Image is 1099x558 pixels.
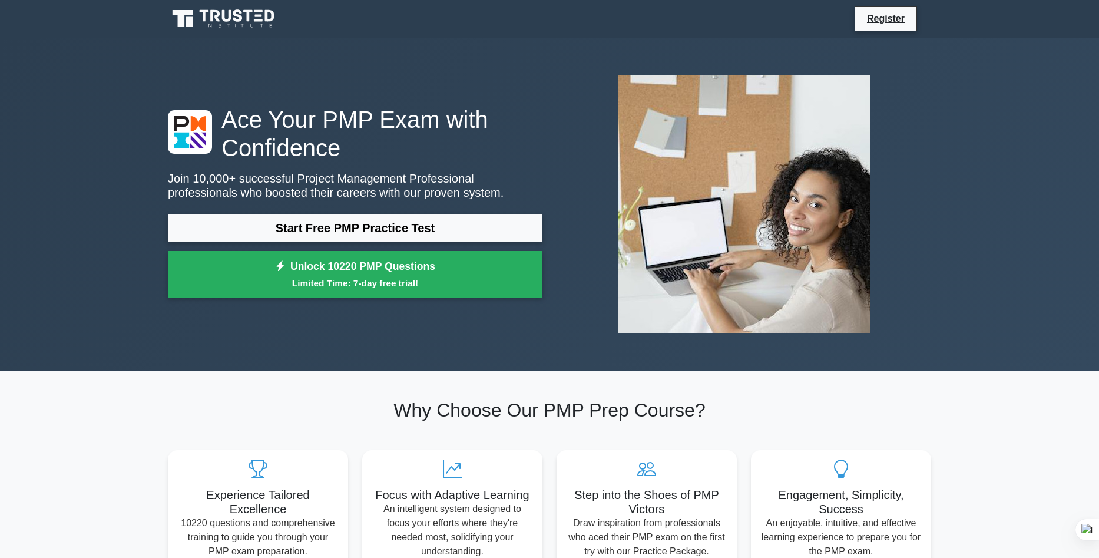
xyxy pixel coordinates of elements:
a: Register [860,11,912,26]
h2: Why Choose Our PMP Prep Course? [168,399,931,421]
a: Start Free PMP Practice Test [168,214,542,242]
a: Unlock 10220 PMP QuestionsLimited Time: 7-day free trial! [168,251,542,298]
h5: Step into the Shoes of PMP Victors [566,488,727,516]
h5: Experience Tailored Excellence [177,488,339,516]
small: Limited Time: 7-day free trial! [183,276,528,290]
h5: Focus with Adaptive Learning [372,488,533,502]
h1: Ace Your PMP Exam with Confidence [168,105,542,162]
p: Join 10,000+ successful Project Management Professional professionals who boosted their careers w... [168,171,542,200]
h5: Engagement, Simplicity, Success [760,488,922,516]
